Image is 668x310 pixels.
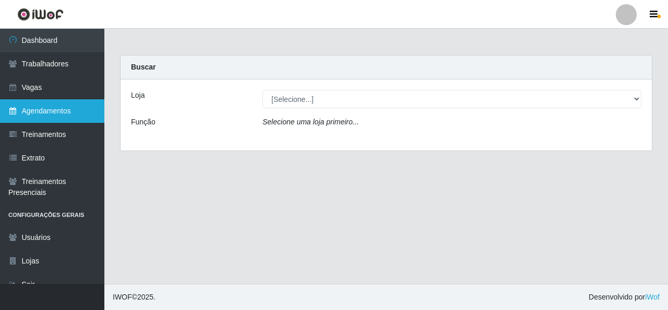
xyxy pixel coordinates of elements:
span: © 2025 . [113,292,156,303]
label: Função [131,117,156,128]
a: iWof [645,293,660,301]
span: Desenvolvido por [589,292,660,303]
i: Selecione uma loja primeiro... [263,118,359,126]
img: CoreUI Logo [17,8,64,21]
label: Loja [131,90,145,101]
span: IWOF [113,293,132,301]
strong: Buscar [131,63,156,71]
